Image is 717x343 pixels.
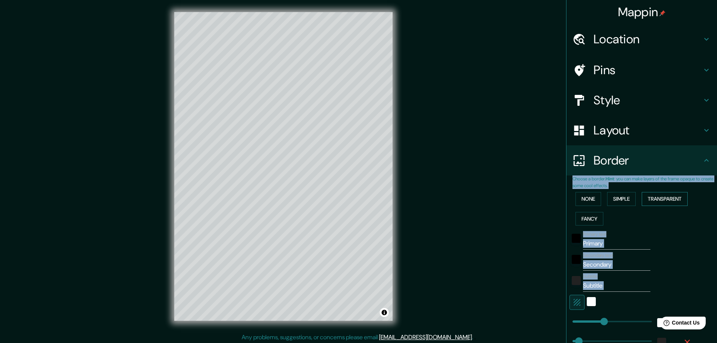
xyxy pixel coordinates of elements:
[587,297,596,306] button: white
[379,333,472,341] a: [EMAIL_ADDRESS][DOMAIN_NAME]
[606,176,614,182] b: Hint
[650,314,709,335] iframe: Help widget launcher
[473,333,474,342] div: .
[572,255,581,264] button: black
[607,192,636,206] button: Simple
[594,123,702,138] h4: Layout
[572,175,717,189] p: Choose a border. : you can make layers of the frame opaque to create some cool effects.
[583,273,598,280] label: Subtitle
[594,93,702,108] h4: Style
[566,85,717,115] div: Style
[566,24,717,54] div: Location
[242,333,473,342] p: Any problems, suggestions, or concerns please email .
[642,192,688,206] button: Transparent
[659,10,665,16] img: pin-icon.png
[575,212,603,226] button: Fancy
[594,32,702,47] h4: Location
[572,276,581,285] button: color-222222
[380,308,389,317] button: Toggle attribution
[566,145,717,175] div: Border
[572,234,581,243] button: black
[583,252,613,259] label: Secondary text
[583,231,606,238] label: Primary text
[618,5,666,20] h4: Mappin
[566,115,717,145] div: Layout
[575,192,601,206] button: None
[594,63,702,78] h4: Pins
[474,333,476,342] div: .
[566,55,717,85] div: Pins
[594,153,702,168] h4: Border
